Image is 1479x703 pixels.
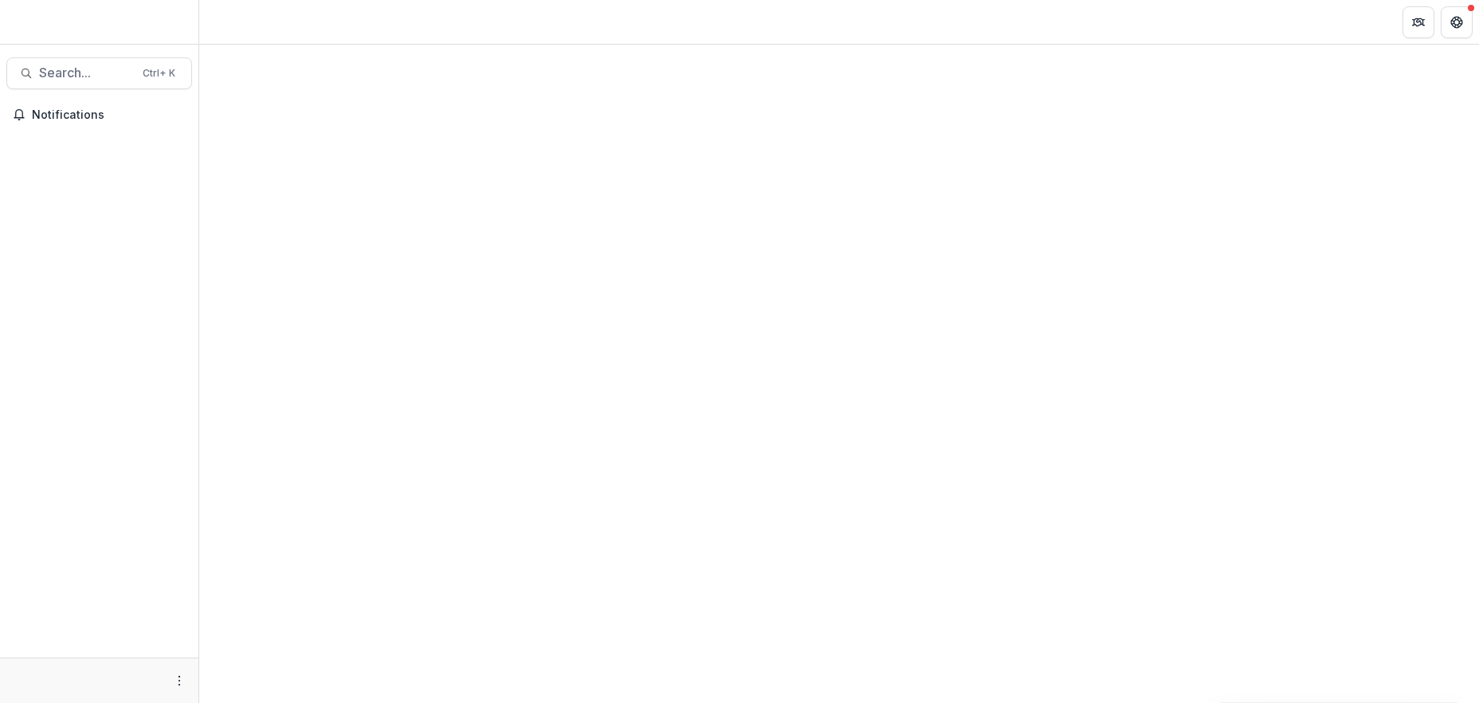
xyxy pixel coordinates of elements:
button: Get Help [1441,6,1473,38]
button: Partners [1402,6,1434,38]
span: Search... [39,65,133,81]
nav: breadcrumb [206,10,273,33]
span: Notifications [32,108,186,122]
div: Ctrl + K [139,65,178,82]
button: More [170,671,189,690]
button: Search... [6,57,192,89]
button: Notifications [6,102,192,128]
